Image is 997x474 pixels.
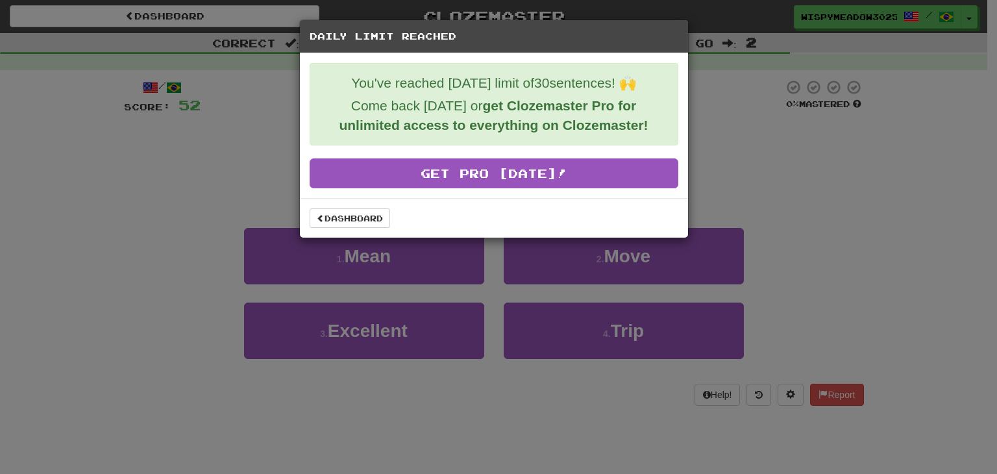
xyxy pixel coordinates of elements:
strong: get Clozemaster Pro for unlimited access to everything on Clozemaster! [339,98,648,132]
p: You've reached [DATE] limit of 30 sentences! 🙌 [320,73,668,93]
h5: Daily Limit Reached [310,30,678,43]
a: Get Pro [DATE]! [310,158,678,188]
a: Dashboard [310,208,390,228]
p: Come back [DATE] or [320,96,668,135]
